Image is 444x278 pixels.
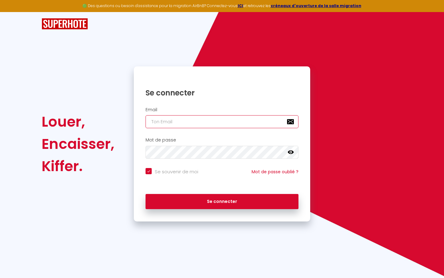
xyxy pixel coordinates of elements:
[146,137,298,143] h2: Mot de passe
[238,3,243,8] a: ICI
[146,107,298,112] h2: Email
[146,194,298,209] button: Se connecter
[146,88,298,98] h1: Se connecter
[42,155,114,177] div: Kiffer.
[42,18,88,30] img: SuperHote logo
[252,169,298,175] a: Mot de passe oublié ?
[271,3,361,8] a: créneaux d'ouverture de la salle migration
[146,115,298,128] input: Ton Email
[5,2,23,21] button: Ouvrir le widget de chat LiveChat
[42,111,114,133] div: Louer,
[42,133,114,155] div: Encaisser,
